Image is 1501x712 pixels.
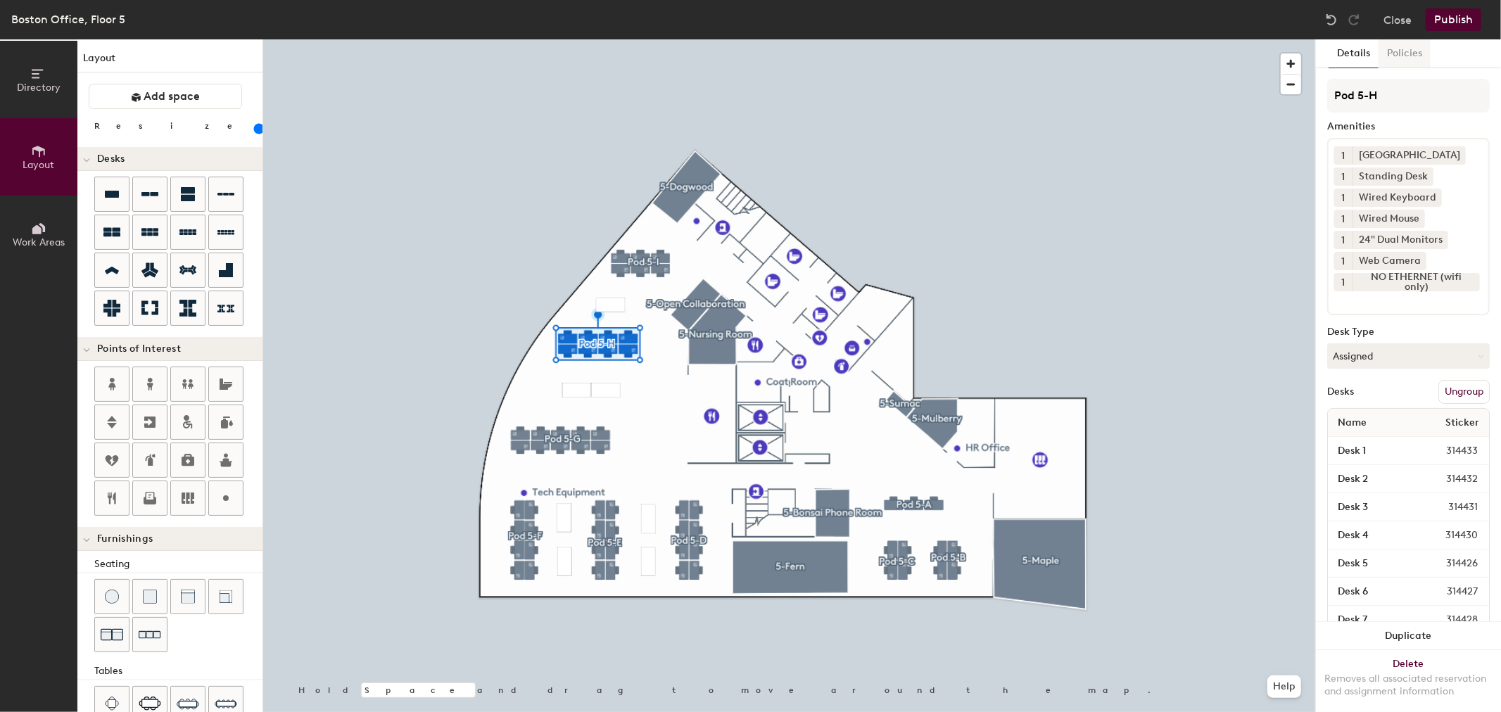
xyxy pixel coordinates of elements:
[219,590,233,604] img: Couch (corner)
[1334,231,1353,249] button: 1
[132,617,167,652] button: Couch (x3)
[1327,386,1354,398] div: Desks
[1331,441,1412,461] input: Unnamed desk
[1347,13,1361,27] img: Redo
[13,236,65,248] span: Work Areas
[1342,170,1345,184] span: 1
[1327,326,1490,338] div: Desk Type
[1353,167,1433,186] div: Standing Desk
[1334,146,1353,165] button: 1
[1324,673,1493,698] div: Removes all associated reservation and assignment information
[1438,380,1490,404] button: Ungroup
[1414,500,1486,515] span: 314431
[1331,469,1412,489] input: Unnamed desk
[1342,275,1345,290] span: 1
[97,533,153,545] span: Furnishings
[1413,584,1486,599] span: 314427
[17,82,61,94] span: Directory
[89,84,242,109] button: Add space
[1412,471,1486,487] span: 314432
[1412,528,1486,543] span: 314430
[1331,497,1414,517] input: Unnamed desk
[1334,167,1353,186] button: 1
[139,624,161,646] img: Couch (x3)
[1412,556,1486,571] span: 314426
[101,623,123,646] img: Couch (x2)
[170,579,205,614] button: Couch (middle)
[1342,212,1345,227] span: 1
[1334,189,1353,207] button: 1
[1342,233,1345,248] span: 1
[1331,610,1412,630] input: Unnamed desk
[1342,254,1345,269] span: 1
[1267,675,1301,698] button: Help
[1342,191,1345,205] span: 1
[1324,13,1338,27] img: Undo
[1331,582,1413,602] input: Unnamed desk
[105,697,119,711] img: Four seat table
[94,557,262,572] div: Seating
[1353,210,1425,228] div: Wired Mouse
[1353,252,1426,270] div: Web Camera
[1331,410,1374,436] span: Name
[1383,8,1412,31] button: Close
[1329,39,1379,68] button: Details
[94,120,250,132] div: Resize
[143,590,157,604] img: Cushion
[1334,273,1353,291] button: 1
[1331,526,1412,545] input: Unnamed desk
[1353,146,1466,165] div: [GEOGRAPHIC_DATA]
[1316,622,1501,650] button: Duplicate
[181,590,195,604] img: Couch (middle)
[132,579,167,614] button: Cushion
[1353,231,1448,249] div: 24" Dual Monitors
[1353,189,1442,207] div: Wired Keyboard
[1412,443,1486,459] span: 314433
[1334,210,1353,228] button: 1
[1438,410,1486,436] span: Sticker
[1353,273,1480,291] div: NO ETHERNET (wifi only)
[1426,8,1481,31] button: Publish
[77,51,262,72] h1: Layout
[94,617,129,652] button: Couch (x2)
[94,663,262,679] div: Tables
[97,343,181,355] span: Points of Interest
[139,697,161,711] img: Six seat table
[23,159,55,171] span: Layout
[11,11,125,28] div: Boston Office, Floor 5
[1316,650,1501,712] button: DeleteRemoves all associated reservation and assignment information
[1327,121,1490,132] div: Amenities
[94,579,129,614] button: Stool
[144,89,201,103] span: Add space
[208,579,243,614] button: Couch (corner)
[1379,39,1431,68] button: Policies
[1342,148,1345,163] span: 1
[105,590,119,604] img: Stool
[1327,343,1490,369] button: Assigned
[1331,554,1412,573] input: Unnamed desk
[1412,612,1486,628] span: 314428
[97,153,125,165] span: Desks
[1334,252,1353,270] button: 1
